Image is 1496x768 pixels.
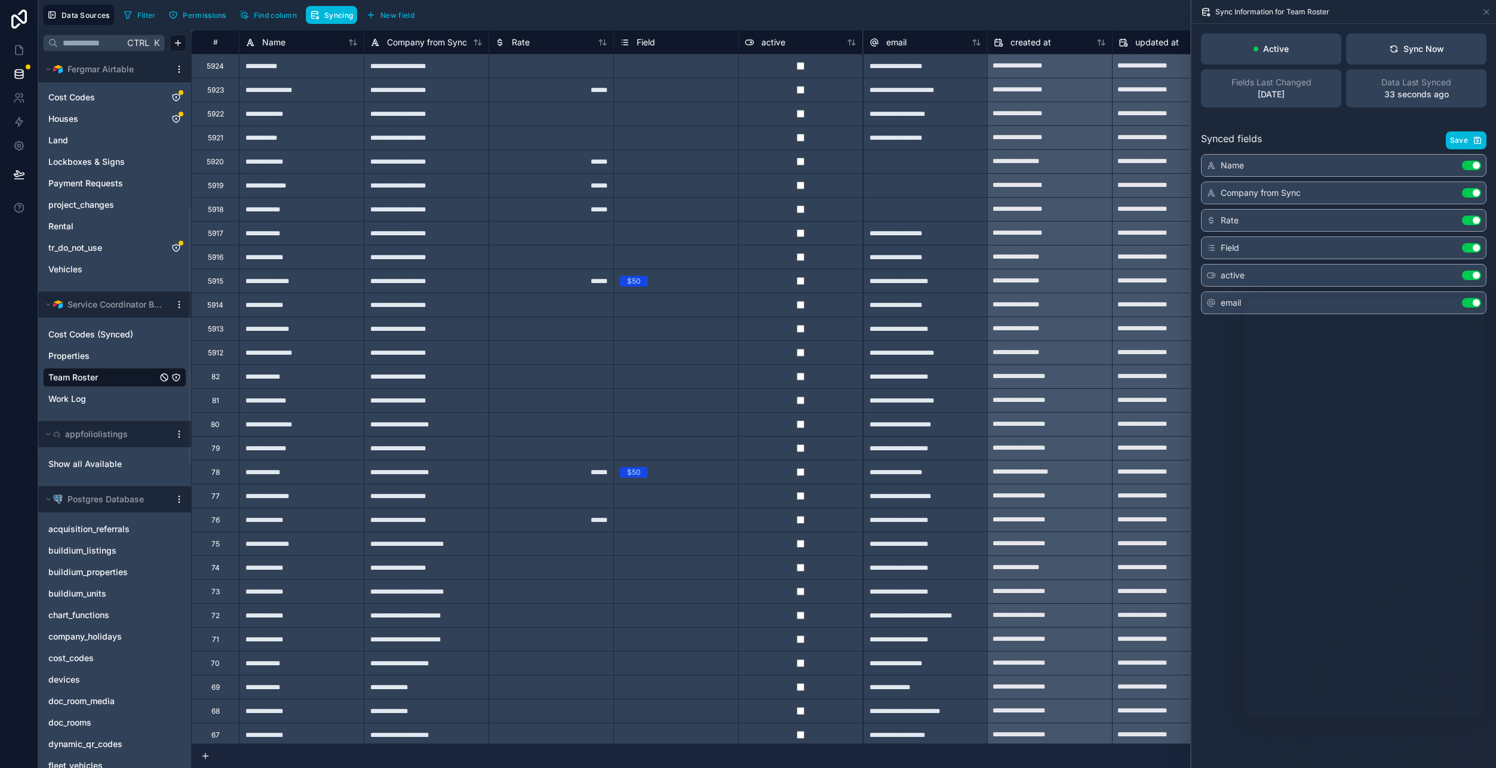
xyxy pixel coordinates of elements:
[48,350,90,362] span: Properties
[1221,159,1244,171] span: Name
[43,563,186,582] div: buildium_properties
[324,11,353,20] span: Syncing
[48,523,130,535] span: acquisition_referrals
[1231,76,1311,88] span: Fields Last Changed
[48,738,157,750] a: dynamic_qr_codes
[48,652,157,664] a: cost_codes
[761,36,785,48] span: active
[48,371,98,383] span: Team Roster
[1346,33,1486,64] button: Sync Now
[43,520,186,539] div: acquisition_referrals
[48,242,157,254] a: tr_do_not_use
[183,11,226,20] span: Permissions
[1135,36,1179,48] span: updated at
[48,263,82,275] span: Vehicles
[65,428,128,440] span: appfoliolistings
[48,588,106,600] span: buildium_units
[48,609,157,621] a: chart_functions
[43,238,186,257] div: tr_do_not_use
[48,566,128,578] span: buildium_properties
[211,491,220,501] div: 77
[67,299,164,311] span: Service Coordinator Base
[886,36,907,48] span: email
[48,220,73,232] span: Rental
[208,229,223,238] div: 5917
[48,717,91,729] span: doc_rooms
[208,133,223,143] div: 5921
[43,109,186,128] div: Houses
[43,217,186,236] div: Rental
[43,713,186,732] div: doc_rooms
[43,174,186,193] div: Payment Requests
[48,631,122,643] span: company_holidays
[43,368,186,387] div: Team Roster
[1450,136,1468,145] span: Save
[48,91,95,103] span: Cost Codes
[211,563,220,573] div: 74
[48,91,157,103] a: Cost Codes
[43,195,186,214] div: project_changes
[212,396,219,405] div: 81
[48,113,78,125] span: Houses
[211,611,220,620] div: 72
[43,541,186,560] div: buildium_listings
[43,346,186,365] div: Properties
[1221,214,1239,226] span: Rate
[43,88,186,107] div: Cost Codes
[207,62,224,71] div: 5924
[627,276,641,287] div: $50
[1221,187,1301,199] span: Company from Sync
[207,157,224,167] div: 5920
[43,260,186,279] div: Vehicles
[62,11,110,20] span: Data Sources
[43,426,170,443] button: appfoliolistings
[208,205,223,214] div: 5918
[48,242,102,254] span: tr_do_not_use
[48,350,157,362] a: Properties
[262,36,285,48] span: Name
[137,11,156,20] span: Filter
[43,606,186,625] div: chart_functions
[43,152,186,171] div: Lockboxes & Signs
[48,545,116,557] span: buildium_listings
[43,5,114,25] button: Data Sources
[48,652,94,664] span: cost_codes
[208,181,223,191] div: 5919
[48,458,122,470] span: Show all Available
[1215,7,1329,17] span: Sync Information for Team Roster
[48,609,109,621] span: chart_functions
[164,6,230,24] button: Permissions
[1381,76,1451,88] span: Data Last Synced
[48,328,157,340] a: Cost Codes (Synced)
[53,494,63,504] img: Postgres logo
[387,36,467,48] span: Company from Sync
[43,692,186,711] div: doc_room_media
[48,738,122,750] span: dynamic_qr_codes
[627,467,641,478] div: $50
[1389,43,1444,55] div: Sync Now
[211,420,220,429] div: 80
[48,545,157,557] a: buildium_listings
[152,39,161,47] span: K
[48,458,169,470] a: Show all Available
[48,263,157,275] a: Vehicles
[43,325,186,344] div: Cost Codes (Synced)
[1221,242,1239,254] span: Field
[48,717,157,729] a: doc_rooms
[48,371,157,383] a: Team Roster
[43,131,186,150] div: Land
[48,588,157,600] a: buildium_units
[235,6,301,24] button: Find column
[48,674,157,686] a: devices
[48,523,157,535] a: acquisition_referrals
[43,454,186,474] div: Show all Available
[212,635,219,644] div: 71
[1455,727,1484,756] iframe: Intercom live chat
[43,584,186,603] div: buildium_units
[53,64,63,74] img: Airtable Logo
[43,627,186,646] div: company_holidays
[48,674,80,686] span: devices
[512,36,530,48] span: Rate
[208,253,223,262] div: 5916
[208,277,223,286] div: 5915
